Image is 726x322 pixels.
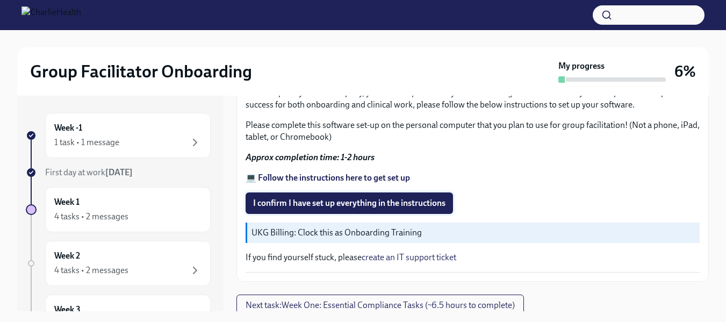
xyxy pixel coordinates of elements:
span: First day at work [45,167,133,177]
strong: [DATE] [105,167,133,177]
p: UKG Billing: Clock this as Onboarding Training [251,227,695,239]
button: Next task:Week One: Essential Compliance Tasks (~6.5 hours to complete) [236,295,524,316]
h6: Week 1 [54,196,80,208]
h6: Week -1 [54,122,82,134]
a: create an IT support ticket [362,252,456,262]
span: Next task : Week One: Essential Compliance Tasks (~6.5 hours to complete) [246,300,515,311]
p: Please complete this software set-up on the personal computer that you plan to use for group faci... [246,119,700,143]
div: 4 tasks • 2 messages [54,211,128,223]
h2: Group Facilitator Onboarding [30,61,252,82]
img: CharlieHealth [21,6,81,24]
a: Week 24 tasks • 2 messages [26,241,211,286]
div: 1 task • 1 message [54,137,119,148]
strong: Approx completion time: 1-2 hours [246,152,375,162]
a: First day at work[DATE] [26,167,211,178]
h3: 6% [674,62,696,81]
strong: My progress [558,60,605,72]
span: I confirm I have set up everything in the instructions [253,198,445,209]
a: Week -11 task • 1 message [26,113,211,158]
a: 💻 Follow the instructions here to get set up [246,173,410,183]
button: I confirm I have set up everything in the instructions [246,192,453,214]
p: If you find yourself stuck, please [246,252,700,263]
p: As a completely virtual company, you will complete all of your onboarding online! To ensure your ... [246,87,700,111]
h6: Week 2 [54,250,80,262]
h6: Week 3 [54,304,81,316]
div: 4 tasks • 2 messages [54,264,128,276]
a: Week 14 tasks • 2 messages [26,187,211,232]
